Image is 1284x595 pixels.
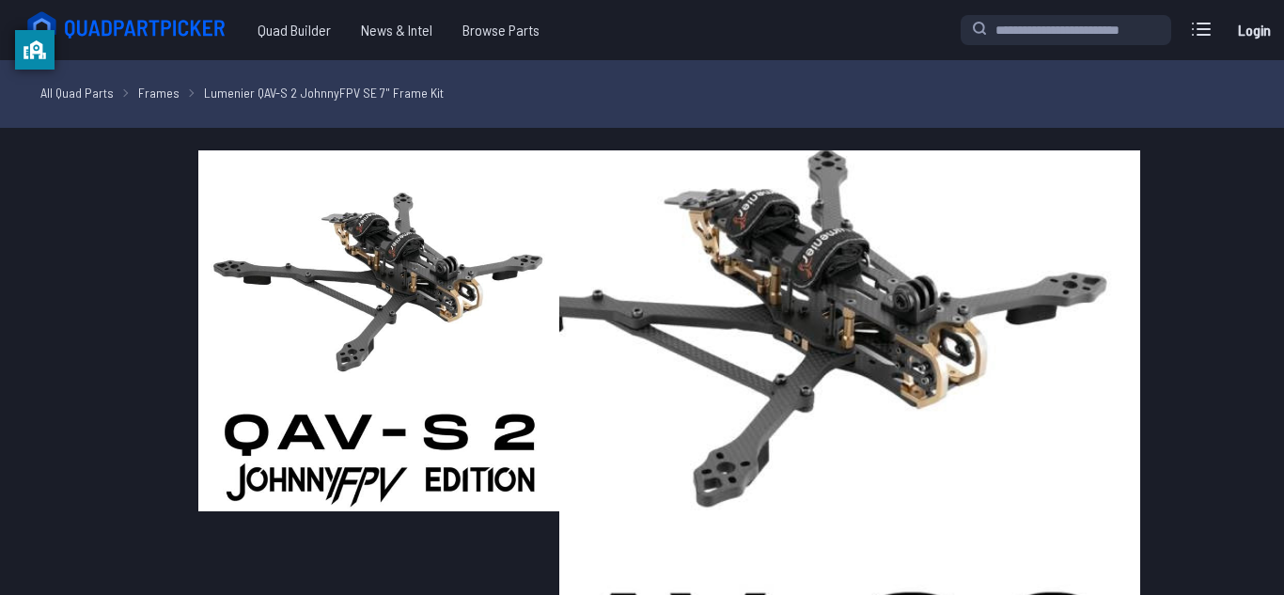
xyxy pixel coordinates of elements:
a: Browse Parts [447,11,555,49]
a: News & Intel [346,11,447,49]
a: All Quad Parts [40,83,114,102]
a: Quad Builder [243,11,346,49]
a: Frames [138,83,180,102]
a: Login [1231,11,1276,49]
button: privacy banner [15,30,55,70]
img: image [198,150,559,511]
a: Lumenier QAV-S 2 JohnnyFPV SE 7" Frame Kit [204,83,444,102]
